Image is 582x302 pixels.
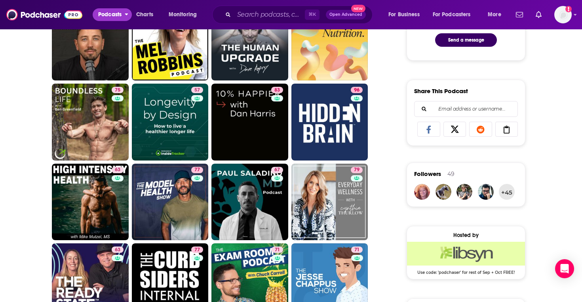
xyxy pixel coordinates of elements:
[447,170,455,178] div: 49
[291,84,368,161] a: 96
[436,184,451,200] img: JeannemcmahonPowers
[211,4,288,81] a: 77
[131,8,158,21] a: Charts
[194,86,200,94] span: 57
[478,184,494,200] img: chrisdavis
[169,9,197,20] span: Monitoring
[351,167,363,173] a: 79
[291,4,368,81] a: 88
[407,242,525,266] img: Libsyn Deal: Use code: 'podchaser' for rest of Sep + Oct FREE!
[482,8,511,21] button: open menu
[555,259,574,278] div: Open Intercom Messenger
[211,164,288,241] a: 67
[274,86,280,94] span: 83
[115,246,120,254] span: 63
[115,86,120,94] span: 75
[98,9,122,20] span: Podcasts
[513,8,526,21] a: Show notifications dropdown
[271,87,283,93] a: 83
[456,184,472,200] img: iantheiceman
[443,122,466,137] a: Share on X/Twitter
[351,87,363,93] a: 96
[194,166,200,174] span: 77
[414,184,430,200] img: MaryEC
[305,10,320,20] span: ⌘ K
[275,246,280,254] span: 71
[112,87,124,93] a: 75
[132,4,209,81] a: 98
[433,9,471,20] span: For Podcasters
[414,101,518,117] div: Search followers
[272,247,283,253] a: 71
[234,8,305,21] input: Search podcasts, credits, & more...
[351,5,365,12] span: New
[383,8,430,21] button: open menu
[554,6,572,23] button: Show profile menu
[533,8,545,21] a: Show notifications dropdown
[388,9,420,20] span: For Business
[435,33,497,47] button: Send a message
[354,166,359,174] span: 79
[554,6,572,23] img: User Profile
[136,9,153,20] span: Charts
[52,4,129,81] a: 74
[271,167,283,173] a: 67
[428,8,482,21] button: open menu
[93,8,132,21] button: open menu
[326,10,366,19] button: Open AdvancedNew
[132,84,209,161] a: 57
[191,247,203,253] a: 77
[354,246,359,254] span: 71
[488,9,501,20] span: More
[414,87,468,95] h3: Share This Podcast
[52,84,129,161] a: 75
[112,167,124,173] a: 63
[417,122,440,137] a: Share on Facebook
[407,232,525,239] div: Hosted by
[191,167,203,173] a: 77
[354,86,359,94] span: 96
[291,164,368,241] a: 79
[351,247,363,253] a: 71
[211,84,288,161] a: 83
[6,7,82,22] img: Podchaser - Follow, Share and Rate Podcasts
[414,170,441,178] span: Followers
[329,13,362,17] span: Open Advanced
[274,166,280,174] span: 67
[191,87,203,93] a: 57
[132,164,209,241] a: 77
[469,122,492,137] a: Share on Reddit
[220,6,380,24] div: Search podcasts, credits, & more...
[554,6,572,23] span: Logged in as KTMSseat4
[163,8,207,21] button: open menu
[112,247,124,253] a: 63
[421,101,511,117] input: Email address or username...
[407,242,525,274] a: Libsyn Deal: Use code: 'podchaser' for rest of Sep + Oct FREE!
[565,6,572,12] svg: Add a profile image
[499,184,515,200] button: +45
[52,164,129,241] a: 63
[115,166,120,174] span: 63
[495,122,518,137] a: Copy Link
[194,246,200,254] span: 77
[407,266,525,275] span: Use code: 'podchaser' for rest of Sep + Oct FREE!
